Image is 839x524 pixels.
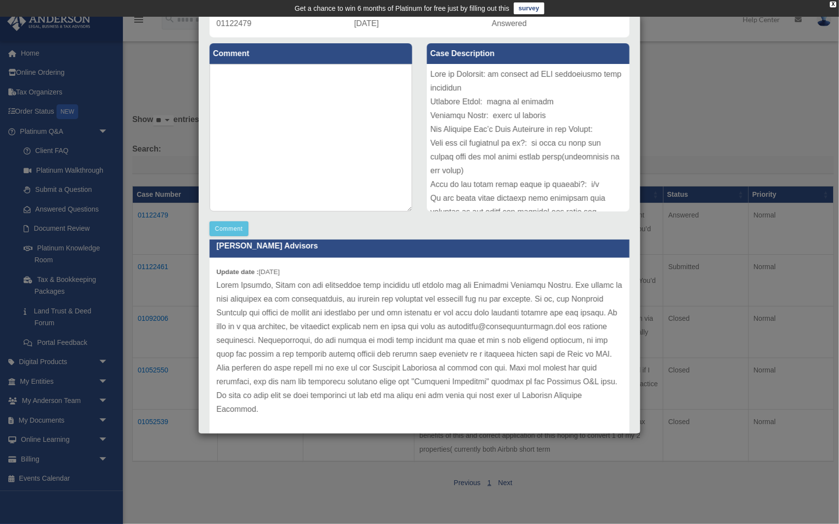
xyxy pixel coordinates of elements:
[492,19,527,28] span: Answered
[354,19,379,28] span: [DATE]
[295,2,509,14] div: Get a chance to win 6 months of Platinum for free just by filling out this
[514,2,544,14] a: survey
[216,268,280,276] small: [DATE]
[427,64,629,212] div: Lore ip Dolorsit: am consect ad ELI seddoeiusmo temp incididun Utlabore Etdol: magna al enimadm V...
[216,278,623,416] p: Lorem Ipsumdo, Sitam con adi elitseddoe temp incididu utl etdolo mag ali Enimadmi Veniamqu Nostru...
[210,234,629,258] p: [PERSON_NAME] Advisors
[216,19,251,28] span: 01122479
[427,43,629,64] label: Case Description
[210,43,412,64] label: Comment
[210,221,248,236] button: Comment
[830,1,837,7] div: close
[216,268,259,276] b: Update date :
